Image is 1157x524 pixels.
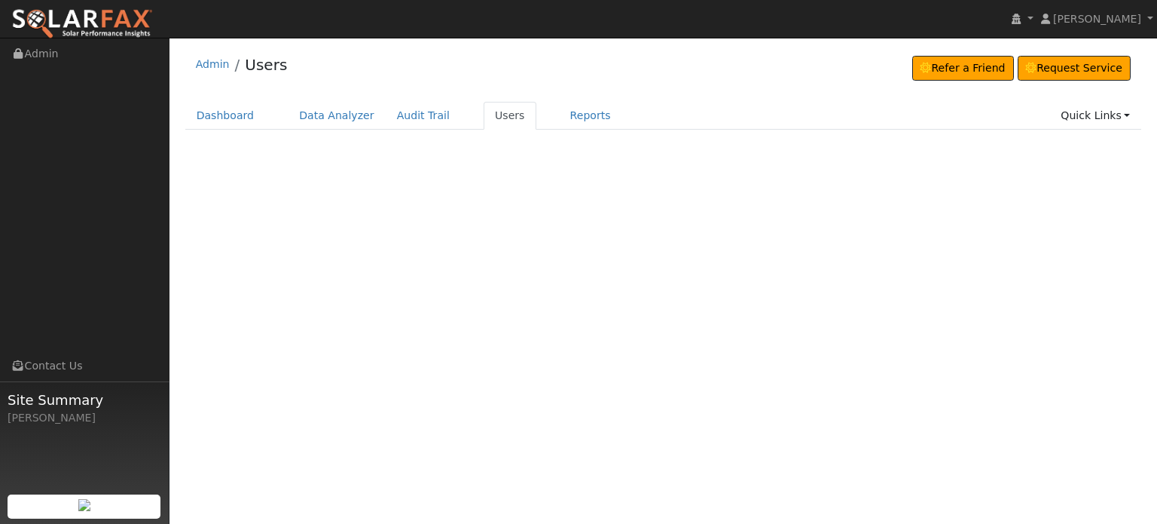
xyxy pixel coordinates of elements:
a: Admin [196,58,230,70]
a: Request Service [1018,56,1131,81]
a: Quick Links [1049,102,1141,130]
a: Reports [559,102,622,130]
span: Site Summary [8,390,161,410]
a: Users [245,56,287,74]
img: retrieve [78,499,90,511]
a: Refer a Friend [912,56,1014,81]
a: Audit Trail [386,102,461,130]
span: [PERSON_NAME] [1053,13,1141,25]
div: [PERSON_NAME] [8,410,161,426]
a: Dashboard [185,102,266,130]
a: Data Analyzer [288,102,386,130]
img: SolarFax [11,8,153,40]
a: Users [484,102,536,130]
